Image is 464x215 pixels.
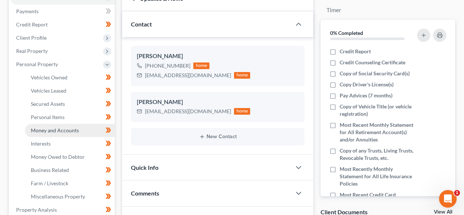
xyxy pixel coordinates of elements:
[31,114,65,120] span: Personal Items
[340,147,415,162] span: Copy of any Trusts, Living Trusts, Revocable Trusts, etc.
[137,52,299,61] div: [PERSON_NAME]
[31,167,69,173] span: Business Related
[25,84,115,97] a: Vehicles Leased
[25,97,115,111] a: Secured Assets
[16,207,57,213] span: Property Analysis
[131,164,158,171] span: Quick Info
[145,108,231,115] div: [EMAIL_ADDRESS][DOMAIN_NAME]
[10,18,115,31] a: Credit Report
[25,164,115,177] a: Business Related
[31,180,68,186] span: Farm / Livestock
[321,3,347,17] a: Timer
[25,124,115,137] a: Money and Accounts
[234,72,250,79] div: home
[145,62,190,69] div: [PHONE_NUMBER]
[454,190,460,196] span: 1
[340,121,415,143] span: Most Recent Monthly Statement for All Retirement Account(s) and/or Annuities
[340,48,371,55] span: Credit Report
[340,165,415,187] span: Most Recently Monthly Statement for All Life Insurance Policies
[137,98,299,107] div: [PERSON_NAME]
[25,137,115,150] a: Interests
[25,150,115,164] a: Money Owed to Debtor
[31,101,65,107] span: Secured Assets
[137,134,299,140] button: New Contact
[31,193,85,200] span: Miscellaneous Property
[340,92,392,99] span: Pay Advices (7 months)
[340,191,415,206] span: Most Recent Credit Card Statements
[145,72,231,79] div: [EMAIL_ADDRESS][DOMAIN_NAME]
[434,209,452,215] a: View All
[439,190,457,208] iframe: Intercom live chat
[16,48,48,54] span: Real Property
[25,177,115,190] a: Farm / Livestock
[340,59,405,66] span: Credit Counseling Certificate
[31,87,66,94] span: Vehicles Leased
[25,71,115,84] a: Vehicles Owned
[25,190,115,203] a: Miscellaneous Property
[131,21,152,28] span: Contact
[31,154,85,160] span: Money Owed to Debtor
[330,30,363,36] strong: 0% Completed
[16,8,39,14] span: Payments
[340,81,394,88] span: Copy Driver's License(s)
[340,70,410,77] span: Copy of Social Security Card(s)
[193,62,209,69] div: home
[16,61,58,67] span: Personal Property
[31,74,67,80] span: Vehicles Owned
[131,190,159,197] span: Comments
[340,103,415,118] span: Copy of Vehicle Title (or vehicle registration)
[25,111,115,124] a: Personal Items
[31,140,51,147] span: Interests
[16,35,47,41] span: Client Profile
[234,108,250,115] div: home
[31,127,79,133] span: Money and Accounts
[10,5,115,18] a: Payments
[16,21,48,28] span: Credit Report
